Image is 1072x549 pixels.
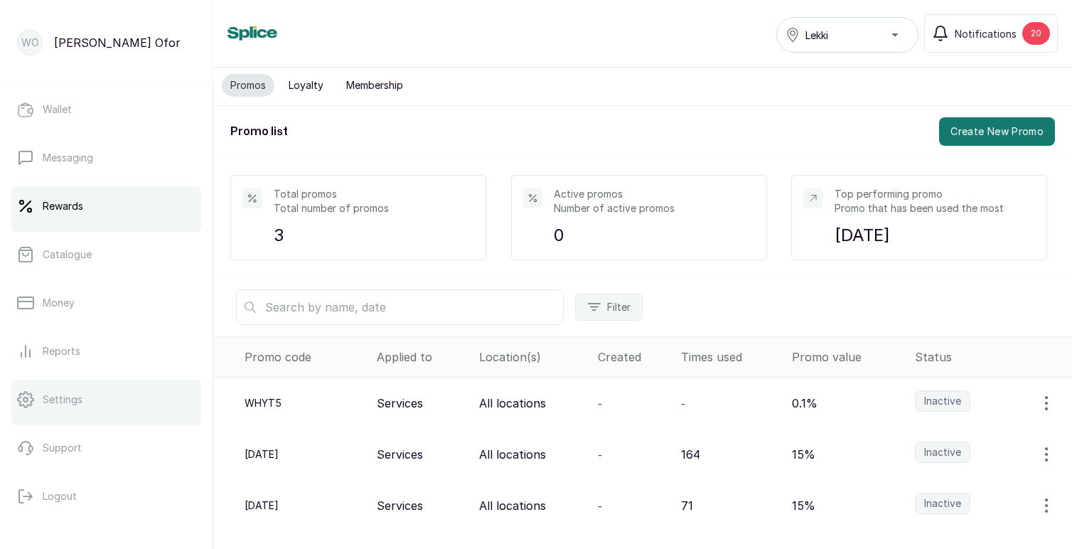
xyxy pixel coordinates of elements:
[11,90,201,129] a: Wallet
[245,396,282,410] p: whyt5
[54,34,181,51] p: [PERSON_NAME] Ofor
[598,348,670,366] div: Created
[222,74,274,97] button: Promos
[11,428,201,468] a: Support
[835,187,1035,201] p: Top performing promo
[377,497,423,514] p: Services
[915,390,970,412] label: Inactive
[43,151,93,165] p: Messaging
[792,395,818,412] p: 0.1%
[43,247,92,262] p: Catalogue
[274,223,474,248] p: 3
[554,187,754,201] p: Active promos
[274,187,474,201] p: Total promos
[280,74,332,97] button: Loyalty
[21,36,39,50] p: WO
[11,380,201,420] a: Settings
[338,74,412,97] button: Membership
[11,331,201,371] a: Reports
[835,223,1035,248] p: [DATE]
[479,395,546,412] p: All locations
[955,26,1017,41] span: Notifications
[479,497,546,514] p: All locations
[554,223,754,248] p: 0
[792,446,815,463] p: 15%
[479,446,546,463] p: All locations
[43,393,82,407] p: Settings
[915,493,970,514] label: Inactive
[598,449,602,461] span: -
[11,476,201,516] button: Logout
[915,348,1066,366] div: Status
[915,442,970,463] label: Inactive
[11,283,201,323] a: Money
[598,398,602,410] span: -
[681,497,693,514] p: 71
[274,201,474,215] p: Total number of promos
[681,348,780,366] div: Times used
[236,289,564,325] input: Search by name, date
[43,441,82,455] p: Support
[792,497,815,514] p: 15%
[792,348,904,366] div: Promo value
[43,344,80,358] p: Reports
[805,28,828,43] span: Lekki
[681,398,685,410] span: -
[598,500,602,512] span: -
[939,117,1055,146] button: Create New Promo
[776,17,918,53] button: Lekki
[924,14,1058,53] button: Notifications20
[554,201,754,215] p: Number of active promos
[377,348,467,366] div: Applied to
[11,186,201,226] a: Rewards
[43,102,72,117] p: Wallet
[245,447,279,462] p: [DATE]
[479,348,587,366] div: Location(s)
[43,296,75,310] p: Money
[835,201,1035,215] p: Promo that has been used the most
[230,123,288,140] h2: Promo list
[245,348,365,366] div: Promo code
[1022,22,1050,45] div: 20
[377,446,423,463] p: Services
[43,489,77,503] p: Logout
[681,446,700,463] p: 164
[575,294,643,321] button: Filter
[377,395,423,412] p: Services
[11,138,201,178] a: Messaging
[245,499,279,513] p: [DATE]
[43,199,83,213] p: Rewards
[11,235,201,274] a: Catalogue
[607,300,631,314] span: Filter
